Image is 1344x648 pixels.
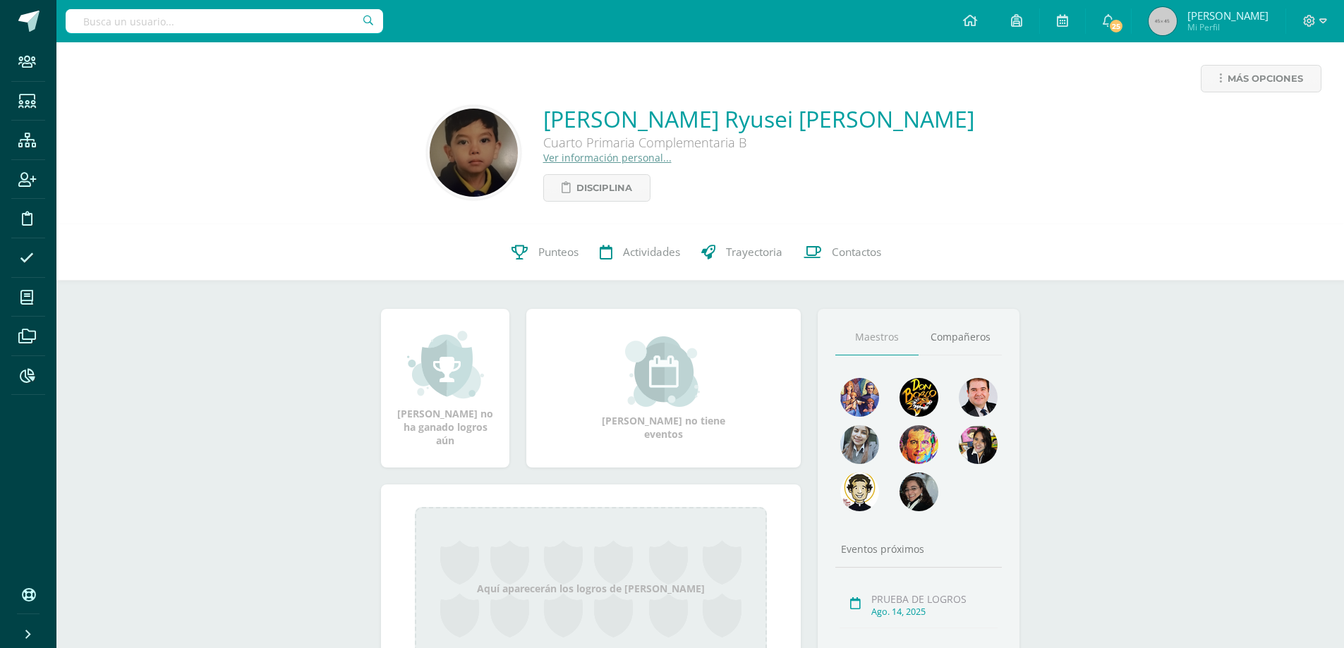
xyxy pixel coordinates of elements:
img: 88256b496371d55dc06d1c3f8a5004f4.png [840,378,879,417]
img: event_small.png [625,336,702,407]
div: [PERSON_NAME] no ha ganado logros aún [395,329,495,447]
img: 29fc2a48271e3f3676cb2cb292ff2552.png [900,378,938,417]
img: achievement_small.png [407,329,484,400]
div: [PERSON_NAME] no tiene eventos [593,336,734,441]
img: 79570d67cb4e5015f1d97fde0ec62c05.png [959,378,998,417]
a: Trayectoria [691,224,793,281]
span: Actividades [623,245,680,259]
span: Contactos [832,245,881,259]
span: [PERSON_NAME] [1187,8,1269,23]
span: 25 [1108,18,1124,34]
span: Punteos [538,245,579,259]
a: Disciplina [543,174,650,202]
div: PRUEBA DE LOGROS [871,592,998,606]
img: 2f956a6dd2c7db1a1667ddb66e3307b6.png [900,425,938,464]
img: ddcb7e3f3dd5693f9a3e043a79a89297.png [959,425,998,464]
a: Actividades [589,224,691,281]
a: Compañeros [919,319,1002,355]
div: Ago. 14, 2025 [871,606,998,618]
span: Mi Perfil [1187,21,1269,33]
a: [PERSON_NAME] Ryusei [PERSON_NAME] [543,104,974,134]
span: Trayectoria [726,245,782,259]
img: 6377130e5e35d8d0020f001f75faf696.png [900,472,938,511]
span: Disciplina [576,175,632,201]
img: 6dd7792c7e46e34e896b3f92f39c73ee.png [840,472,879,511]
a: Ver información personal... [543,151,672,164]
input: Busca un usuario... [66,9,383,33]
div: Cuarto Primaria Complementaria B [543,134,967,151]
span: Más opciones [1228,66,1303,92]
a: Punteos [501,224,589,281]
img: 45bd7986b8947ad7e5894cbc9b781108.png [840,425,879,464]
a: Maestros [835,319,919,355]
a: Más opciones [1201,65,1321,92]
a: Contactos [793,224,892,281]
img: feaf6dd5a89a345a42eb8751830f4345.png [430,109,518,197]
img: 45x45 [1149,7,1177,35]
div: Eventos próximos [835,542,1002,556]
